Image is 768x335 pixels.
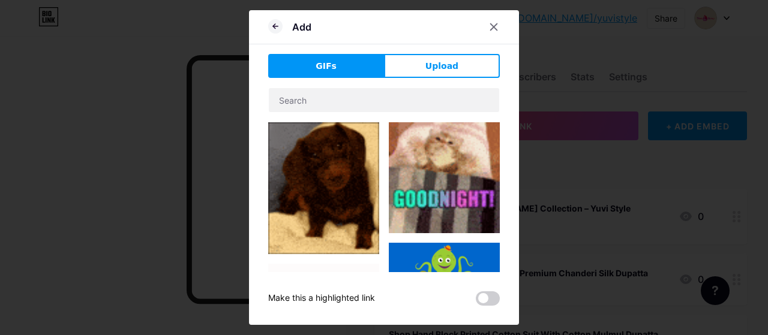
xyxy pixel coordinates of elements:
[384,54,500,78] button: Upload
[425,60,458,73] span: Upload
[268,291,375,306] div: Make this a highlighted link
[389,122,500,233] img: Gihpy
[268,54,384,78] button: GIFs
[269,88,499,112] input: Search
[292,20,311,34] div: Add
[389,243,500,331] img: Gihpy
[268,122,379,254] img: Gihpy
[316,60,337,73] span: GIFs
